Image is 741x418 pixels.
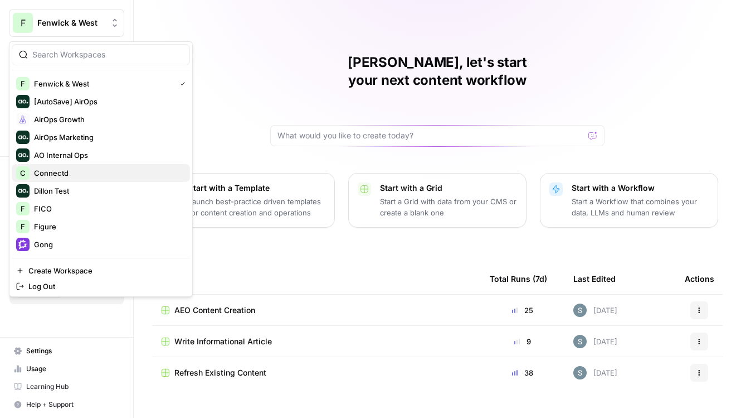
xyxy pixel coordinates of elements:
[572,196,709,218] p: Start a Workflow that combines your data, LLMs and human review
[270,54,604,89] h1: [PERSON_NAME], let's start your next content workflow
[188,182,325,194] p: Start with a Template
[34,96,181,107] span: [AutoSave] AirOps
[26,400,119,410] span: Help + Support
[490,263,547,294] div: Total Runs (7d)
[34,150,181,161] span: AO Internal Ops
[573,335,587,348] img: w7f6q2jfcebns90hntjxsl93h3td
[573,366,617,379] div: [DATE]
[685,263,714,294] div: Actions
[174,367,266,378] span: Refresh Existing Content
[20,167,26,179] span: C
[348,173,526,228] button: Start with a GridStart a Grid with data from your CMS or create a blank one
[34,185,181,196] span: Dillon Test
[12,278,190,294] a: Log Out
[16,95,30,108] img: [AutoSave] AirOps Logo
[26,346,119,356] span: Settings
[34,114,181,125] span: AirOps Growth
[16,148,30,162] img: AO Internal Ops Logo
[34,221,181,232] span: Figure
[490,305,555,316] div: 25
[174,305,255,316] span: AEO Content Creation
[573,263,616,294] div: Last Edited
[21,221,25,232] span: F
[572,182,709,194] p: Start with a Workflow
[540,173,718,228] button: Start with a WorkflowStart a Workflow that combines your data, LLMs and human review
[573,304,587,317] img: w7f6q2jfcebns90hntjxsl93h3td
[16,238,30,251] img: Gong Logo
[16,131,30,144] img: AirOps Marketing Logo
[12,263,190,278] a: Create Workspace
[9,9,124,37] button: Workspace: Fenwick & West
[21,203,25,214] span: F
[9,396,124,414] button: Help + Support
[32,49,183,60] input: Search Workspaces
[277,130,584,141] input: What would you like to create today?
[174,336,272,347] span: Write Informational Article
[490,367,555,378] div: 38
[9,342,124,360] a: Settings
[34,203,181,214] span: FICO
[380,182,517,194] p: Start with a Grid
[188,196,325,218] p: Launch best-practice driven templates for content creation and operations
[34,167,181,179] span: Connectd
[34,239,181,250] span: Gong
[34,132,181,143] span: AirOps Marketing
[28,265,181,276] span: Create Workspace
[380,196,517,218] p: Start a Grid with data from your CMS or create a blank one
[16,113,30,126] img: AirOps Growth Logo
[21,16,26,30] span: F
[16,184,30,198] img: Dillon Test Logo
[9,360,124,378] a: Usage
[26,364,119,374] span: Usage
[26,382,119,392] span: Learning Hub
[9,378,124,396] a: Learning Hub
[9,41,193,297] div: Workspace: Fenwick & West
[161,305,472,316] a: AEO Content Creation
[573,335,617,348] div: [DATE]
[161,263,472,294] div: Recent
[37,17,105,28] span: Fenwick & West
[161,367,472,378] a: Refresh Existing Content
[28,281,181,292] span: Log Out
[573,304,617,317] div: [DATE]
[34,78,171,89] span: Fenwick & West
[161,336,472,347] a: Write Informational Article
[21,78,25,89] span: F
[490,336,555,347] div: 9
[157,173,335,228] button: Start with a TemplateLaunch best-practice driven templates for content creation and operations
[573,366,587,379] img: w7f6q2jfcebns90hntjxsl93h3td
